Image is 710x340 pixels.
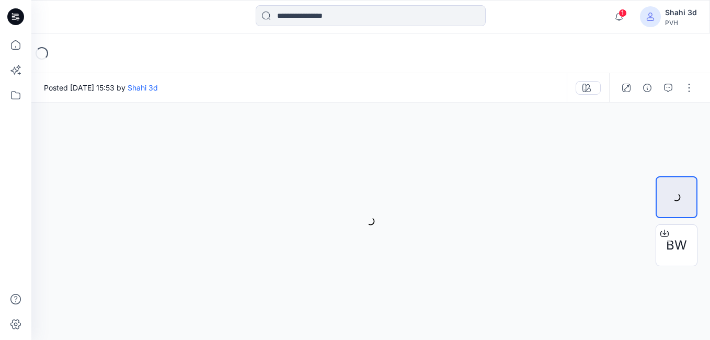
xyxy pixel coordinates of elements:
[665,19,697,27] div: PVH
[639,80,656,96] button: Details
[646,13,655,21] svg: avatar
[619,9,627,17] span: 1
[128,83,158,92] a: Shahi 3d
[44,82,158,93] span: Posted [DATE] 15:53 by
[665,6,697,19] div: Shahi 3d
[666,236,687,255] span: BW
